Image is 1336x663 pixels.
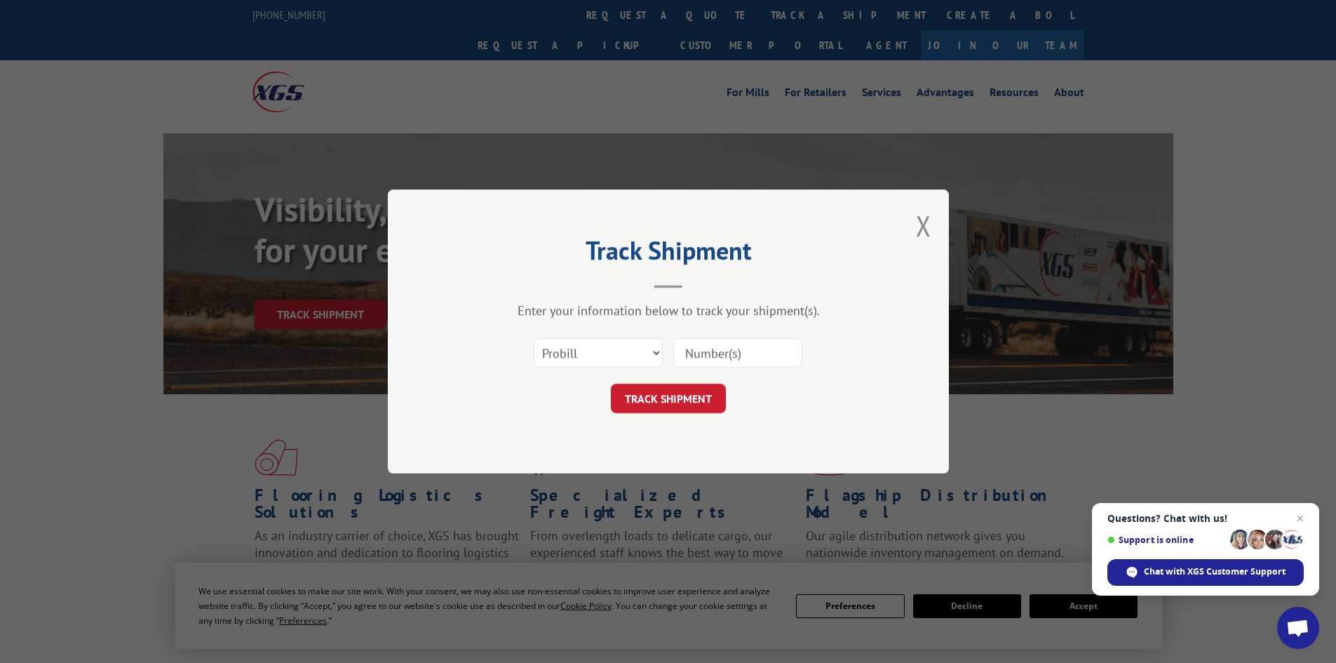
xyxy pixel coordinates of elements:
[1292,510,1309,527] span: Close chat
[1107,559,1304,586] div: Chat with XGS Customer Support
[1144,565,1286,578] span: Chat with XGS Customer Support
[1107,535,1225,545] span: Support is online
[458,241,879,267] h2: Track Shipment
[1277,607,1319,649] div: Open chat
[458,302,879,319] div: Enter your information below to track your shipment(s).
[673,338,802,368] input: Number(s)
[1107,513,1304,524] span: Questions? Chat with us!
[611,384,726,413] button: TRACK SHIPMENT
[916,207,931,244] button: Close modal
